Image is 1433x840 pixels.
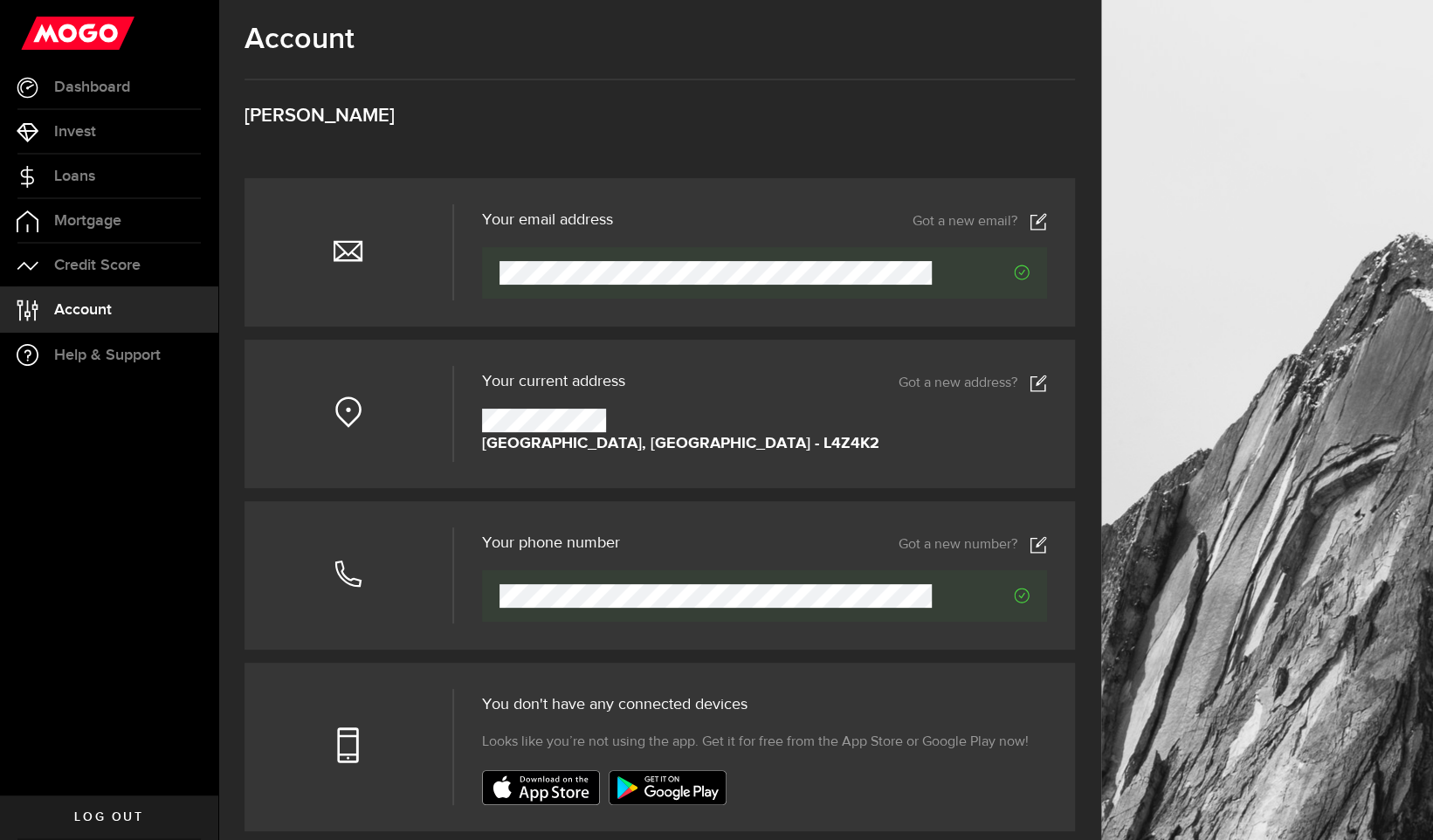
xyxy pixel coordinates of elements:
span: Verified [932,265,1030,280]
span: You don't have any connected devices [482,697,748,713]
strong: [GEOGRAPHIC_DATA], [GEOGRAPHIC_DATA] - L4Z4K2 [482,432,879,456]
a: Got a new number? [899,536,1047,554]
h3: Your phone number [482,535,620,551]
span: Loans [54,169,95,184]
img: badge-google-play.svg [609,770,727,805]
a: Got a new email? [913,213,1047,231]
h3: [PERSON_NAME] [245,107,1075,126]
span: Mortgage [54,213,121,229]
img: badge-app-store.svg [482,770,600,805]
span: Help & Support [54,348,161,363]
span: Verified [932,588,1030,603]
h3: Your email address [482,212,613,228]
span: Log out [74,811,143,823]
span: Your current address [482,374,625,389]
a: Got a new address? [899,375,1047,392]
span: Dashboard [54,79,130,95]
span: Credit Score [54,258,141,273]
span: Invest [54,124,96,140]
span: Looks like you’re not using the app. Get it for free from the App Store or Google Play now! [482,732,1029,753]
h1: Account [245,22,1075,57]
span: Account [54,302,112,318]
